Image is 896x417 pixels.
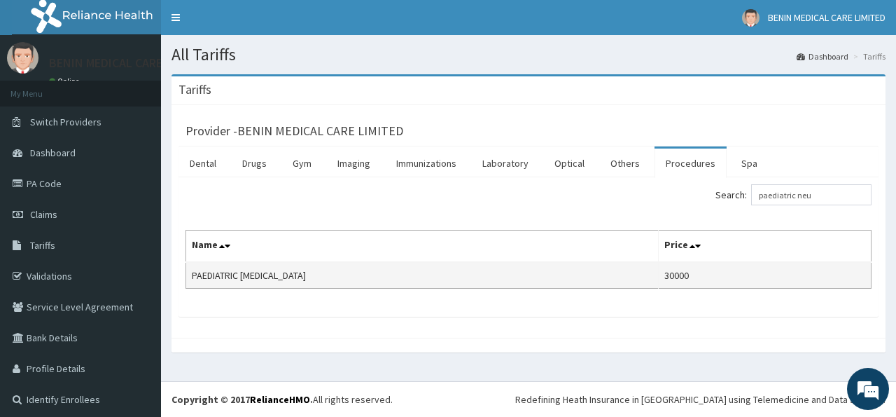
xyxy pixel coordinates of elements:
[30,239,55,252] span: Tariffs
[751,184,871,205] input: Search:
[161,381,896,417] footer: All rights reserved.
[49,57,209,69] p: BENIN MEDICAL CARE LIMITED
[281,149,323,178] a: Gym
[30,146,76,159] span: Dashboard
[171,393,313,406] strong: Copyright © 2017 .
[654,149,727,178] a: Procedures
[231,149,278,178] a: Drugs
[326,149,381,178] a: Imaging
[850,50,885,62] li: Tariffs
[515,392,885,406] div: Redefining Heath Insurance in [GEOGRAPHIC_DATA] using Telemedicine and Data Science!
[659,262,871,289] td: 30000
[230,7,263,41] div: Minimize live chat window
[385,149,468,178] a: Immunizations
[250,393,310,406] a: RelianceHMO
[797,50,848,62] a: Dashboard
[30,208,57,221] span: Claims
[49,76,83,86] a: Online
[186,262,659,289] td: PAEDIATRIC [MEDICAL_DATA]
[543,149,596,178] a: Optical
[81,121,193,263] span: We're online!
[7,273,267,322] textarea: Type your message and hit 'Enter'
[186,231,659,263] th: Name
[185,125,403,137] h3: Provider - BENIN MEDICAL CARE LIMITED
[730,149,769,178] a: Spa
[30,116,101,128] span: Switch Providers
[26,70,57,105] img: d_794563401_company_1708531726252_794563401
[178,149,227,178] a: Dental
[7,42,38,74] img: User Image
[742,9,759,27] img: User Image
[171,46,885,64] h1: All Tariffs
[715,184,871,205] label: Search:
[178,83,211,96] h3: Tariffs
[599,149,651,178] a: Others
[471,149,540,178] a: Laboratory
[73,78,235,97] div: Chat with us now
[659,231,871,263] th: Price
[768,11,885,24] span: BENIN MEDICAL CARE LIMITED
